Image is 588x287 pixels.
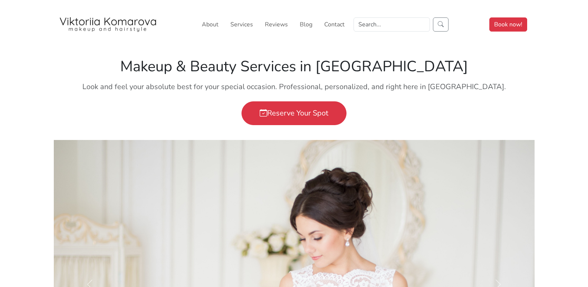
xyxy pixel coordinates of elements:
[58,58,530,75] h1: Makeup & Beauty Services in [GEOGRAPHIC_DATA]
[199,17,221,32] a: About
[58,81,530,92] p: Look and feel your absolute best for your special occasion. Professional, personalized, and right...
[58,17,158,32] img: San Diego Makeup Artist Viktoriia Komarova
[489,17,527,32] a: Book now!
[297,17,315,32] a: Blog
[227,17,256,32] a: Services
[354,17,430,32] input: Search
[262,17,291,32] a: Reviews
[321,17,348,32] a: Contact
[242,101,346,125] a: Reserve Your Spot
